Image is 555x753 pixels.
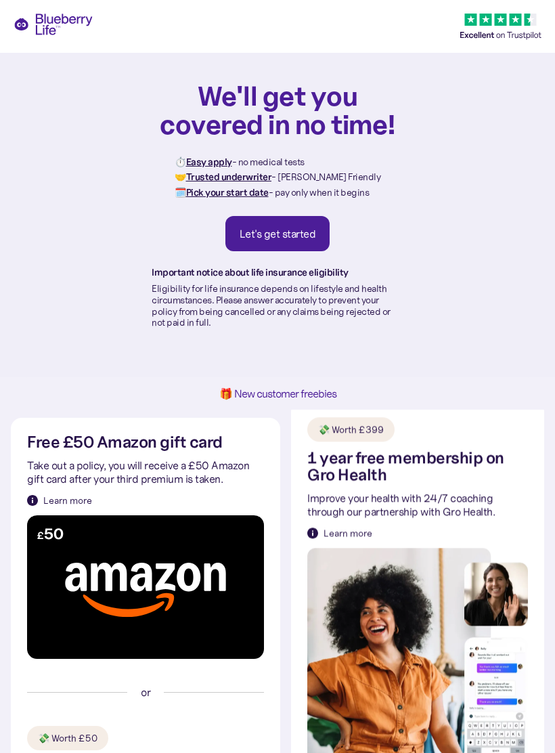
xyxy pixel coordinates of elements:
[186,156,232,168] strong: Easy apply
[318,423,384,436] div: 💸 Worth £399
[324,526,372,540] div: Learn more
[307,450,528,483] h2: 1 year free membership on Gro Health
[27,434,223,451] h2: Free £50 Amazon gift card
[240,227,316,240] div: Let's get started
[152,266,349,278] strong: Important notice about life insurance eligibility
[141,686,150,699] p: or
[27,459,264,485] p: Take out a policy, you will receive a £50 Amazon gift card after your third premium is taken.
[152,283,403,328] p: Eligibility for life insurance depends on lifestyle and health circumstances. Please answer accur...
[22,388,533,400] h1: 🎁 New customer freebies
[307,526,372,540] a: Learn more
[159,81,396,138] h1: We'll get you covered in no time!
[225,216,330,251] a: Let's get started
[186,186,269,198] strong: Pick your start date
[38,731,97,745] div: 💸 Worth £50
[186,171,272,183] strong: Trusted underwriter
[175,154,380,200] p: ⏱️ - no medical tests 🤝 - [PERSON_NAME] Friendly 🗓️ - pay only when it begins
[27,494,92,507] a: Learn more
[307,492,528,518] p: Improve your health with 24/7 coaching through our partnership with Gro Health.
[43,494,92,507] div: Learn more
